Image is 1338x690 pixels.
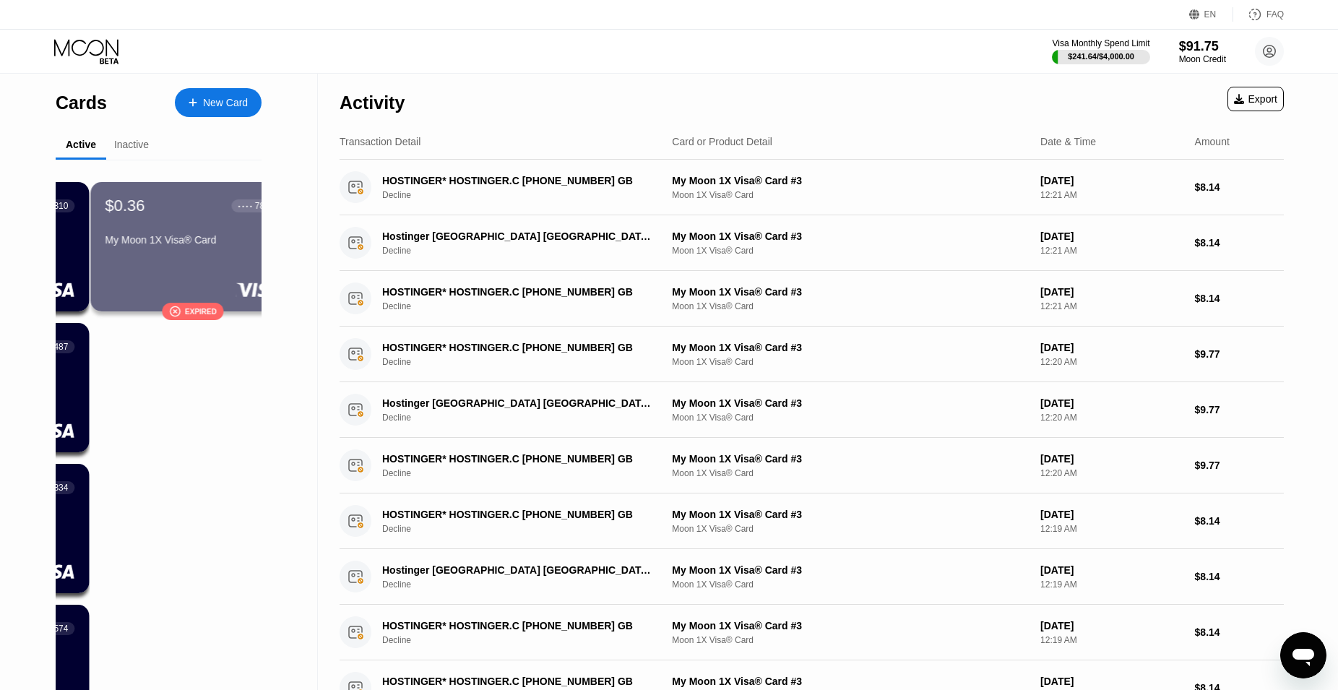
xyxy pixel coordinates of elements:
div: Amount [1195,136,1230,147]
div: Activity [340,92,405,113]
div: Decline [382,190,671,200]
div: Moon 1X Visa® Card [672,190,1029,200]
div: New Card [203,97,248,109]
div: Hostinger [GEOGRAPHIC_DATA] [GEOGRAPHIC_DATA] [GEOGRAPHIC_DATA] [382,397,651,409]
div: $0.36● ● ● ●7821My Moon 1X Visa® CardExpired [90,182,295,311]
div: 12:19 AM [1040,524,1183,534]
div: [DATE] [1040,676,1183,687]
div: FAQ [1233,7,1284,22]
div: Transaction Detail [340,136,420,147]
div: My Moon 1X Visa® Card #3 [672,509,1029,520]
div: HOSTINGER* HOSTINGER.C [PHONE_NUMBER] GB [382,342,651,353]
div: My Moon 1X Visa® Card #3 [672,286,1029,298]
div: 12:21 AM [1040,190,1183,200]
div: Hostinger [GEOGRAPHIC_DATA] [GEOGRAPHIC_DATA] [GEOGRAPHIC_DATA] [382,564,651,576]
div: Inactive [114,139,149,150]
div: 7821 [255,201,275,211]
div: 2834 [49,483,69,493]
div: Decline [382,413,671,423]
div: Hostinger [GEOGRAPHIC_DATA] [GEOGRAPHIC_DATA] [GEOGRAPHIC_DATA]DeclineMy Moon 1X Visa® Card #3Moo... [340,215,1284,271]
div: 3487 [49,342,69,352]
div: 12:20 AM [1040,468,1183,478]
iframe: Button to launch messaging window [1280,632,1326,678]
div: Moon 1X Visa® Card [672,524,1029,534]
div: [DATE] [1040,397,1183,409]
div: Moon 1X Visa® Card [672,357,1029,367]
div: HOSTINGER* HOSTINGER.C [PHONE_NUMBER] GBDeclineMy Moon 1X Visa® Card #3Moon 1X Visa® Card[DATE]12... [340,160,1284,215]
div: Visa Monthly Spend Limit$241.64/$4,000.00 [1052,38,1149,64]
div: My Moon 1X Visa® Card #3 [672,564,1029,576]
div: $8.14 [1195,237,1284,249]
div: Hostinger [GEOGRAPHIC_DATA] [GEOGRAPHIC_DATA] [GEOGRAPHIC_DATA]DeclineMy Moon 1X Visa® Card #3Moo... [340,549,1284,605]
div: Hostinger [GEOGRAPHIC_DATA] [GEOGRAPHIC_DATA] [GEOGRAPHIC_DATA]DeclineMy Moon 1X Visa® Card #3Moo... [340,382,1284,438]
div: $9.77 [1195,404,1284,415]
div: 12:20 AM [1040,357,1183,367]
div: My Moon 1X Visa® Card #3 [672,620,1029,631]
div: $9.77 [1195,460,1284,471]
div: Decline [382,579,671,590]
div: Moon 1X Visa® Card [672,413,1029,423]
div: HOSTINGER* HOSTINGER.C [PHONE_NUMBER] GBDeclineMy Moon 1X Visa® Card #3Moon 1X Visa® Card[DATE]12... [340,493,1284,549]
div: $91.75 [1179,39,1226,54]
div: 1310 [49,201,69,211]
div: Visa Monthly Spend Limit [1052,38,1149,48]
div: [DATE] [1040,620,1183,631]
div: My Moon 1X Visa® Card #3 [672,676,1029,687]
div: Moon 1X Visa® Card [672,246,1029,256]
div: HOSTINGER* HOSTINGER.C [PHONE_NUMBER] GB [382,286,651,298]
div: My Moon 1X Visa® Card #3 [672,453,1029,465]
div: ● ● ● ● [238,204,252,208]
div: My Moon 1X Visa® Card #3 [672,230,1029,242]
div: Export [1227,87,1284,111]
div: My Moon 1X Visa® Card #3 [672,175,1029,186]
div: Export [1234,93,1277,105]
div: Decline [382,357,671,367]
div: [DATE] [1040,286,1183,298]
div: [DATE] [1040,564,1183,576]
div: HOSTINGER* HOSTINGER.C [PHONE_NUMBER] GB [382,175,651,186]
div: Cards [56,92,107,113]
div: $8.14 [1195,626,1284,638]
div: New Card [175,88,262,117]
div: 12:21 AM [1040,246,1183,256]
div: Active [66,139,96,150]
div: $8.14 [1195,293,1284,304]
div: $9.77 [1195,348,1284,360]
div: [DATE] [1040,342,1183,353]
div: Card or Product Detail [672,136,772,147]
div: Moon 1X Visa® Card [672,301,1029,311]
div: $8.14 [1195,515,1284,527]
div: HOSTINGER* HOSTINGER.C [PHONE_NUMBER] GBDeclineMy Moon 1X Visa® Card #3Moon 1X Visa® Card[DATE]12... [340,438,1284,493]
div: 12:19 AM [1040,635,1183,645]
div: [DATE] [1040,230,1183,242]
div: Moon 1X Visa® Card [672,635,1029,645]
div: 12:21 AM [1040,301,1183,311]
div: Decline [382,301,671,311]
div: HOSTINGER* HOSTINGER.C [PHONE_NUMBER] GB [382,620,651,631]
div: $0.36 [105,197,144,215]
div:  [169,306,181,318]
div: HOSTINGER* HOSTINGER.C [PHONE_NUMBER] GB [382,509,651,520]
div: 12:20 AM [1040,413,1183,423]
div: EN [1204,9,1217,20]
div: HOSTINGER* HOSTINGER.C [PHONE_NUMBER] GB [382,453,651,465]
div: HOSTINGER* HOSTINGER.C [PHONE_NUMBER] GBDeclineMy Moon 1X Visa® Card #3Moon 1X Visa® Card[DATE]12... [340,327,1284,382]
div: Expired [185,308,217,316]
div: My Moon 1X Visa® Card #3 [672,342,1029,353]
div: Decline [382,468,671,478]
div: [DATE] [1040,175,1183,186]
div: Moon 1X Visa® Card [672,468,1029,478]
div: Moon Credit [1179,54,1226,64]
div: Decline [382,246,671,256]
div: EN [1189,7,1233,22]
div: Decline [382,524,671,534]
div: Moon 1X Visa® Card [672,579,1029,590]
div: 3574 [49,624,69,634]
div: HOSTINGER* HOSTINGER.C [PHONE_NUMBER] GB [382,676,651,687]
div: HOSTINGER* HOSTINGER.C [PHONE_NUMBER] GBDeclineMy Moon 1X Visa® Card #3Moon 1X Visa® Card[DATE]12... [340,605,1284,660]
div: Decline [382,635,671,645]
div: [DATE] [1040,453,1183,465]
